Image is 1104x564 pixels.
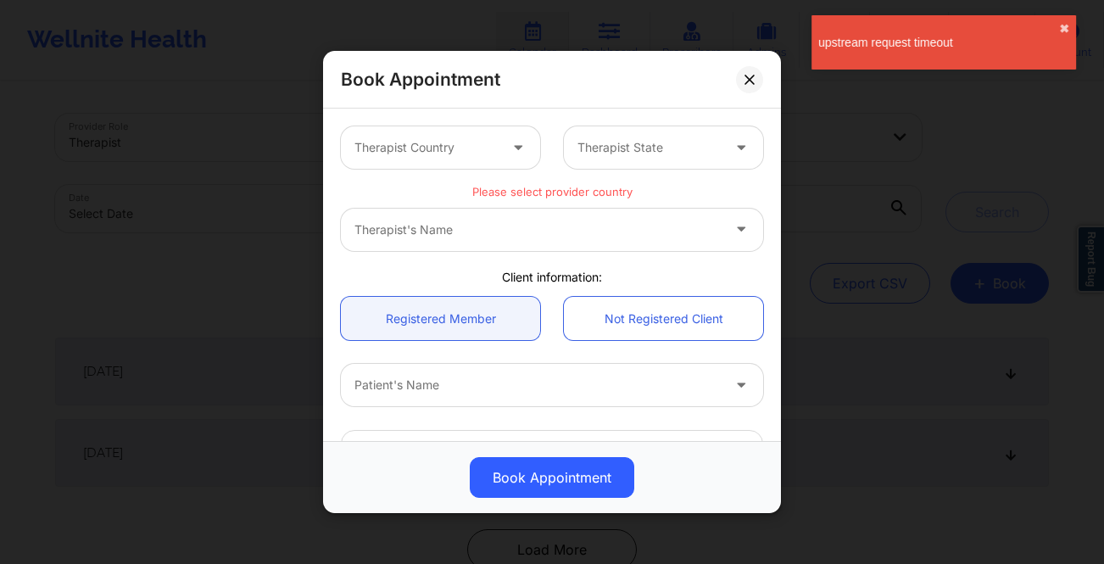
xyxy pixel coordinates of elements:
[341,297,540,340] a: Registered Member
[341,430,763,477] input: Patient's Email
[564,297,763,340] a: Not Registered Client
[341,68,500,91] h2: Book Appointment
[470,457,634,498] button: Book Appointment
[329,269,775,286] div: Client information:
[341,184,763,200] p: Please select provider country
